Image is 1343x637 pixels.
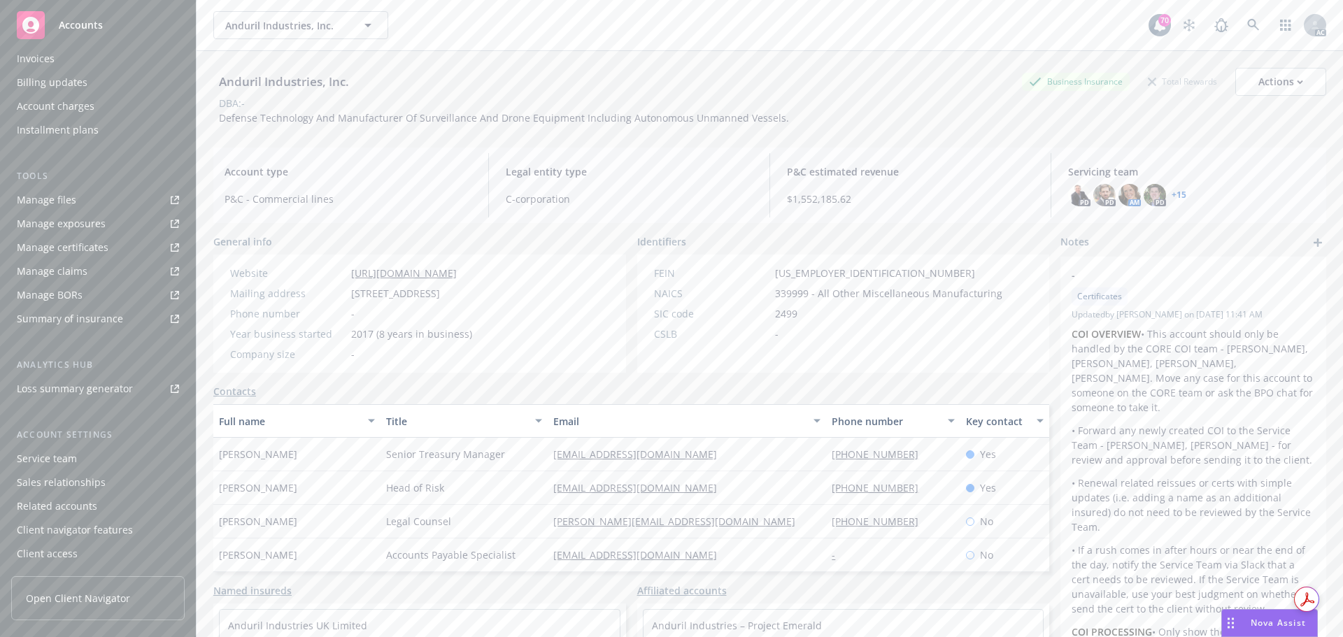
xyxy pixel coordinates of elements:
[11,71,185,94] a: Billing updates
[1072,423,1315,467] p: • Forward any newly created COI to the Service Team - [PERSON_NAME], [PERSON_NAME] - for review a...
[386,547,516,562] span: Accounts Payable Specialist
[213,404,381,438] button: Full name
[17,284,83,306] div: Manage BORs
[386,514,451,529] span: Legal Counsel
[652,619,822,632] a: Anduril Industries – Project Emerald
[219,111,789,124] span: Defense Technology And Manufacturer Of Surveillance And Drone Equipment Including Autonomous Unma...
[17,519,133,541] div: Client navigator features
[230,327,346,341] div: Year business started
[225,18,346,33] span: Anduril Industries, Inc.
[17,236,108,259] div: Manage certificates
[553,515,806,528] a: [PERSON_NAME][EMAIL_ADDRESS][DOMAIN_NAME]
[17,213,106,235] div: Manage exposures
[17,260,87,282] div: Manage claims
[17,378,133,400] div: Loss summary generator
[351,347,355,362] span: -
[1258,69,1303,95] div: Actions
[1175,11,1203,39] a: Stop snowing
[11,119,185,141] a: Installment plans
[506,192,753,206] span: C-corporation
[1279,268,1295,285] a: edit
[826,404,960,438] button: Phone number
[654,286,769,301] div: NAICS
[1235,68,1326,96] button: Actions
[219,514,297,529] span: [PERSON_NAME]
[1141,73,1224,90] div: Total Rewards
[225,192,471,206] span: P&C - Commercial lines
[980,547,993,562] span: No
[1072,327,1315,415] p: • This account should only be handled by the CORE COI team - [PERSON_NAME], [PERSON_NAME], [PERSO...
[1144,184,1166,206] img: photo
[832,414,939,429] div: Phone number
[1272,11,1300,39] a: Switch app
[11,471,185,494] a: Sales relationships
[11,48,185,70] a: Invoices
[351,286,440,301] span: [STREET_ADDRESS]
[17,95,94,117] div: Account charges
[832,515,930,528] a: [PHONE_NUMBER]
[219,447,297,461] span: [PERSON_NAME]
[787,164,1034,179] span: P&C estimated revenue
[11,95,185,117] a: Account charges
[11,213,185,235] a: Manage exposures
[960,404,1049,438] button: Key contact
[219,96,245,110] div: DBA: -
[351,327,472,341] span: 2017 (8 years in business)
[775,286,1002,301] span: 339999 - All Other Miscellaneous Manufacturing
[637,583,727,598] a: Affiliated accounts
[386,414,527,429] div: Title
[11,189,185,211] a: Manage files
[553,548,728,561] a: [EMAIL_ADDRESS][DOMAIN_NAME]
[832,481,930,494] a: [PHONE_NUMBER]
[1072,543,1315,616] p: • If a rush comes in after hours or near the end of the day, notify the Service Team via Slack th...
[1172,191,1186,199] a: +15
[654,327,769,341] div: CSLB
[1298,268,1315,285] a: remove
[775,327,779,341] span: -
[1072,475,1315,534] p: • Renewal related reissues or certs with simple updates (i.e. adding a name as an additional insu...
[230,286,346,301] div: Mailing address
[1158,14,1171,27] div: 70
[553,414,805,429] div: Email
[17,471,106,494] div: Sales relationships
[553,481,728,494] a: [EMAIL_ADDRESS][DOMAIN_NAME]
[11,378,185,400] a: Loss summary generator
[11,236,185,259] a: Manage certificates
[219,414,360,429] div: Full name
[219,547,297,562] span: [PERSON_NAME]
[980,447,996,461] span: Yes
[1221,609,1318,637] button: Nova Assist
[17,543,78,565] div: Client access
[17,448,77,470] div: Service team
[228,619,367,632] a: Anduril Industries UK Limited
[553,448,728,461] a: [EMAIL_ADDRESS][DOMAIN_NAME]
[17,119,99,141] div: Installment plans
[832,548,846,561] a: -
[1072,268,1279,282] span: -
[11,169,185,183] div: Tools
[1309,234,1326,251] a: add
[213,11,388,39] button: Anduril Industries, Inc.
[11,260,185,282] a: Manage claims
[11,495,185,517] a: Related accounts
[637,234,686,249] span: Identifiers
[59,20,103,31] span: Accounts
[1072,308,1315,321] span: Updated by [PERSON_NAME] on [DATE] 11:41 AM
[213,73,355,91] div: Anduril Industries, Inc.
[213,384,256,399] a: Contacts
[1022,73,1130,90] div: Business Insurance
[1068,184,1090,206] img: photo
[26,591,130,606] span: Open Client Navigator
[775,266,975,280] span: [US_EMPLOYER_IDENTIFICATION_NUMBER]
[1072,327,1141,341] strong: COI OVERVIEW
[17,495,97,517] div: Related accounts
[1118,184,1141,206] img: photo
[351,306,355,321] span: -
[832,448,930,461] a: [PHONE_NUMBER]
[11,6,185,45] a: Accounts
[1222,610,1239,636] div: Drag to move
[17,308,123,330] div: Summary of insurance
[386,480,444,495] span: Head of Risk
[775,306,797,321] span: 2499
